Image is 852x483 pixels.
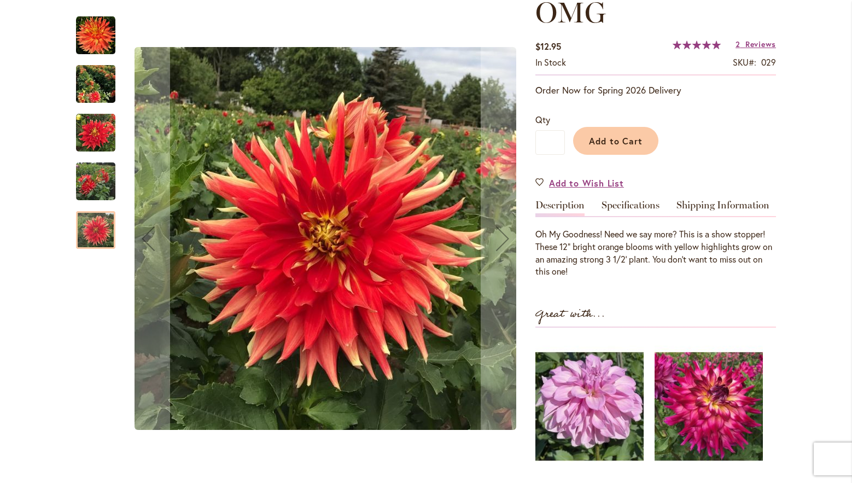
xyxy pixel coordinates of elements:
[76,54,126,103] div: Omg
[76,5,126,54] div: Omg
[602,200,660,216] a: Specifications
[126,5,524,472] div: Omg
[481,5,524,472] button: Next
[76,62,115,106] img: Omg
[676,200,769,216] a: Shipping Information
[589,135,643,147] span: Add to Cart
[135,47,516,430] img: Omg
[736,39,776,49] a: 2 Reviews
[733,56,756,68] strong: SKU
[76,16,115,55] img: Omg
[76,152,126,200] div: Omg
[535,56,566,68] span: In stock
[549,177,624,189] span: Add to Wish List
[655,339,763,474] img: SPOILED ROTTEN
[76,113,115,153] img: Omg
[535,177,624,189] a: Add to Wish List
[535,200,585,216] a: Description
[126,5,170,472] button: Previous
[76,200,115,249] div: Omg
[736,39,740,49] span: 2
[76,103,126,152] div: Omg
[535,56,566,69] div: Availability
[76,155,115,208] img: Omg
[573,127,658,155] button: Add to Cart
[8,444,39,475] iframe: Launch Accessibility Center
[535,84,776,97] p: Order Now for Spring 2026 Delivery
[535,228,776,278] div: Oh My Goodness! Need we say more? This is a show stopper! These 12” bright orange blooms with yel...
[673,40,721,49] div: 100%
[745,39,776,49] span: Reviews
[535,200,776,278] div: Detailed Product Info
[761,56,776,69] div: 029
[535,114,550,125] span: Qty
[126,5,524,472] div: OmgOmgOmg
[535,305,605,323] strong: Great with...
[535,40,561,52] span: $12.95
[535,339,644,474] img: ORCHID ICE
[126,5,575,472] div: Product Images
